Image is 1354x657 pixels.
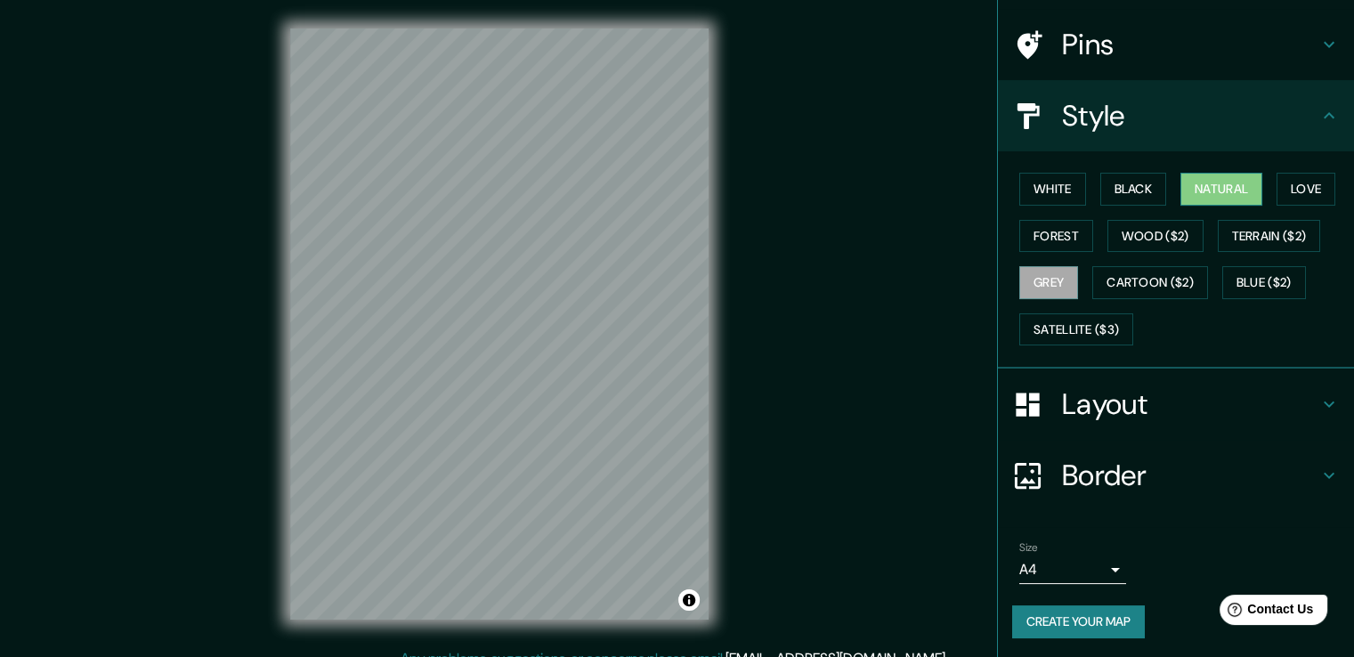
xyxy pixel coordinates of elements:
[1062,386,1318,422] h4: Layout
[1196,588,1334,637] iframe: Help widget launcher
[1062,98,1318,134] h4: Style
[1019,540,1038,556] label: Size
[1019,313,1133,346] button: Satellite ($3)
[1277,173,1335,206] button: Love
[1180,173,1262,206] button: Natural
[998,80,1354,151] div: Style
[998,9,1354,80] div: Pins
[998,440,1354,511] div: Border
[1062,27,1318,62] h4: Pins
[998,369,1354,440] div: Layout
[1092,266,1208,299] button: Cartoon ($2)
[1100,173,1167,206] button: Black
[1218,220,1321,253] button: Terrain ($2)
[1019,220,1093,253] button: Forest
[1107,220,1204,253] button: Wood ($2)
[1019,556,1126,584] div: A4
[678,589,700,611] button: Toggle attribution
[1062,458,1318,493] h4: Border
[1019,266,1078,299] button: Grey
[1019,173,1086,206] button: White
[1222,266,1306,299] button: Blue ($2)
[1012,605,1145,638] button: Create your map
[290,28,709,620] canvas: Map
